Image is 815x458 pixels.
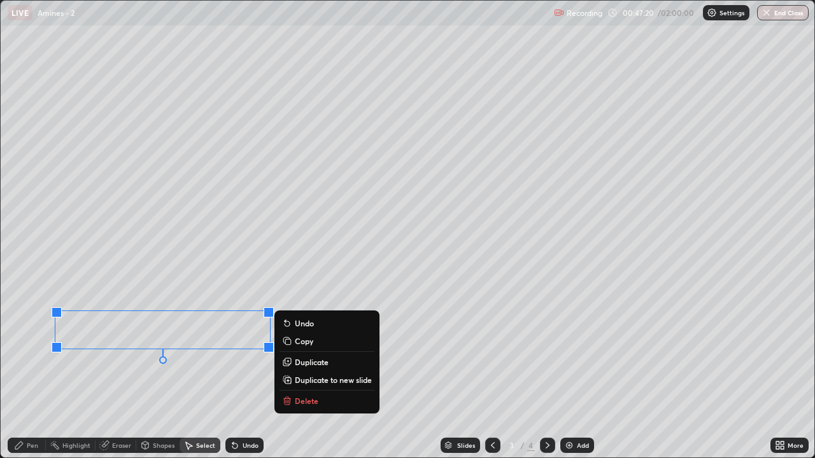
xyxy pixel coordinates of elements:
button: Duplicate [280,354,374,370]
div: Add [577,442,589,448]
p: Duplicate to new slide [295,375,372,385]
p: Copy [295,336,313,346]
p: Duplicate [295,357,329,367]
div: Undo [243,442,259,448]
p: LIVE [11,8,29,18]
div: 3 [506,441,518,449]
p: Amines - 2 [38,8,74,18]
div: Select [196,442,215,448]
div: / [521,441,525,449]
button: Undo [280,316,374,331]
div: Shapes [153,442,174,448]
button: Delete [280,393,374,408]
div: More [788,442,804,448]
img: add-slide-button [564,440,574,450]
div: Highlight [62,442,90,448]
button: Duplicate to new slide [280,372,374,387]
button: Copy [280,333,374,349]
div: Slides [457,442,475,448]
p: Settings [719,10,744,16]
p: Delete [295,396,318,406]
div: Eraser [112,442,131,448]
button: End Class [757,5,809,20]
img: recording.375f2c34.svg [554,8,564,18]
div: 4 [527,440,535,451]
img: end-class-cross [762,8,772,18]
img: class-settings-icons [707,8,717,18]
p: Undo [295,318,314,328]
div: Pen [27,442,38,448]
p: Recording [567,8,602,18]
